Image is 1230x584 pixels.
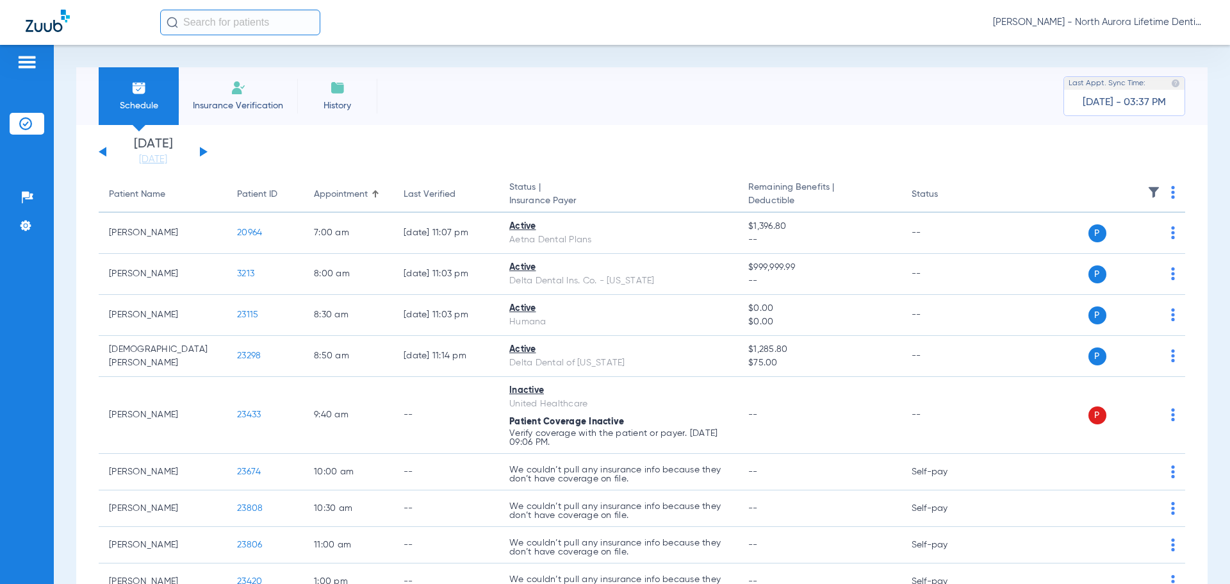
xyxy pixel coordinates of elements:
td: 11:00 AM [304,527,393,563]
span: $1,396.80 [748,220,890,233]
div: Last Verified [404,188,489,201]
td: [PERSON_NAME] [99,490,227,527]
td: 10:30 AM [304,490,393,527]
img: Schedule [131,80,147,96]
span: $0.00 [748,302,890,315]
div: Appointment [314,188,368,201]
span: $75.00 [748,356,890,370]
span: -- [748,504,758,513]
span: History [307,99,368,112]
span: [PERSON_NAME] - North Aurora Lifetime Dentistry [993,16,1204,29]
img: last sync help info [1171,79,1180,88]
span: -- [748,540,758,549]
td: [DATE] 11:03 PM [393,254,499,295]
img: group-dot-blue.svg [1171,308,1175,321]
div: United Healthcare [509,397,728,411]
td: Self-pay [901,454,988,490]
img: filter.svg [1147,186,1160,199]
img: group-dot-blue.svg [1171,502,1175,515]
input: Search for patients [160,10,320,35]
p: We couldn’t pull any insurance info because they don’t have coverage on file. [509,465,728,483]
div: Patient Name [109,188,165,201]
img: group-dot-blue.svg [1171,186,1175,199]
span: Last Appt. Sync Time: [1069,77,1145,90]
td: Self-pay [901,527,988,563]
img: Zuub Logo [26,10,70,32]
div: Active [509,302,728,315]
span: 20964 [237,228,262,237]
td: -- [901,254,988,295]
div: Patient ID [237,188,293,201]
a: [DATE] [115,153,192,166]
img: group-dot-blue.svg [1171,465,1175,478]
img: group-dot-blue.svg [1171,408,1175,421]
td: Self-pay [901,490,988,527]
td: [PERSON_NAME] [99,377,227,454]
td: 8:00 AM [304,254,393,295]
td: 7:00 AM [304,213,393,254]
th: Status | [499,177,738,213]
div: Patient Name [109,188,217,201]
td: [PERSON_NAME] [99,454,227,490]
span: -- [748,410,758,419]
img: group-dot-blue.svg [1171,538,1175,551]
span: P [1088,265,1106,283]
div: Appointment [314,188,383,201]
img: Manual Insurance Verification [231,80,246,96]
th: Status [901,177,988,213]
span: -- [748,467,758,476]
td: 8:30 AM [304,295,393,336]
div: Humana [509,315,728,329]
td: -- [901,213,988,254]
span: P [1088,347,1106,365]
div: Active [509,220,728,233]
img: History [330,80,345,96]
span: -- [748,233,890,247]
span: 3213 [237,269,254,278]
span: 23115 [237,310,258,319]
td: 9:40 AM [304,377,393,454]
td: -- [393,377,499,454]
td: [DEMOGRAPHIC_DATA][PERSON_NAME] [99,336,227,377]
span: $999,999.99 [748,261,890,274]
td: [PERSON_NAME] [99,213,227,254]
td: [PERSON_NAME] [99,527,227,563]
p: We couldn’t pull any insurance info because they don’t have coverage on file. [509,538,728,556]
span: $1,285.80 [748,343,890,356]
td: -- [901,377,988,454]
td: -- [393,527,499,563]
li: [DATE] [115,138,192,166]
div: Last Verified [404,188,455,201]
span: -- [748,274,890,288]
span: Patient Coverage Inactive [509,417,624,426]
td: 8:50 AM [304,336,393,377]
span: P [1088,406,1106,424]
span: 23808 [237,504,263,513]
td: [DATE] 11:03 PM [393,295,499,336]
div: Aetna Dental Plans [509,233,728,247]
span: 23433 [237,410,261,419]
td: -- [393,454,499,490]
td: 10:00 AM [304,454,393,490]
span: P [1088,224,1106,242]
div: Active [509,261,728,274]
td: [DATE] 11:07 PM [393,213,499,254]
span: Deductible [748,194,890,208]
th: Remaining Benefits | [738,177,901,213]
img: group-dot-blue.svg [1171,267,1175,280]
span: 23298 [237,351,261,360]
span: $0.00 [748,315,890,329]
td: [DATE] 11:14 PM [393,336,499,377]
div: Delta Dental of [US_STATE] [509,356,728,370]
td: -- [393,490,499,527]
div: Patient ID [237,188,277,201]
span: 23674 [237,467,261,476]
p: Verify coverage with the patient or payer. [DATE] 09:06 PM. [509,429,728,447]
div: Inactive [509,384,728,397]
span: Insurance Verification [188,99,288,112]
img: group-dot-blue.svg [1171,349,1175,362]
div: Delta Dental Ins. Co. - [US_STATE] [509,274,728,288]
span: P [1088,306,1106,324]
span: [DATE] - 03:37 PM [1083,96,1166,109]
span: 23806 [237,540,262,549]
